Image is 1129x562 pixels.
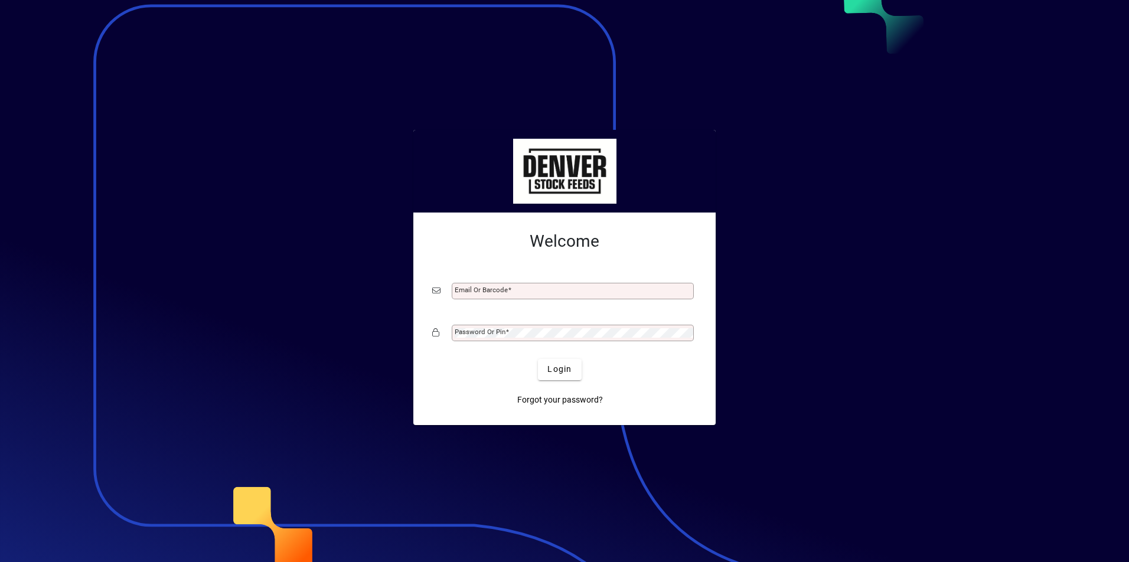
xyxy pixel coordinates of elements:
[455,286,508,294] mat-label: Email or Barcode
[513,390,608,411] a: Forgot your password?
[538,359,581,380] button: Login
[455,328,505,336] mat-label: Password or Pin
[547,363,572,375] span: Login
[517,394,603,406] span: Forgot your password?
[432,231,697,251] h2: Welcome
